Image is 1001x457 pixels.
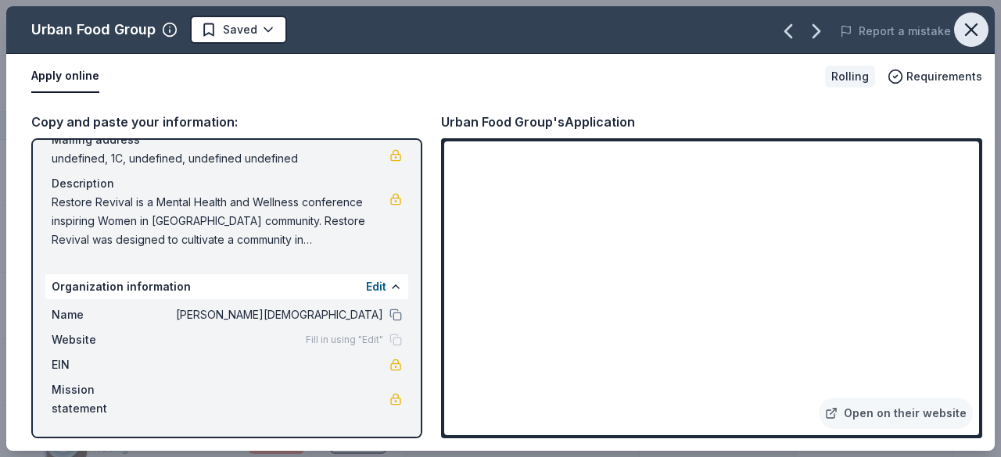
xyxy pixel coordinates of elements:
button: Report a mistake [840,22,951,41]
span: EIN [52,355,156,374]
div: Rolling [825,66,875,87]
button: Requirements [888,67,982,86]
button: Saved [190,16,287,44]
span: [PERSON_NAME][DEMOGRAPHIC_DATA] [156,305,383,324]
button: Apply online [31,60,99,93]
div: Urban Food Group's Application [441,112,635,132]
span: Fill in using "Edit" [306,334,383,346]
span: Mission statement [52,380,156,418]
div: Organization information [45,274,408,299]
span: Requirements [906,67,982,86]
div: Copy and paste your information: [31,112,422,132]
a: Open on their website [819,398,973,429]
span: Website [52,330,156,349]
span: Restore Revival is a Mental Health and Wellness conference inspiring Women in [GEOGRAPHIC_DATA] c... [52,193,389,249]
span: Saved [223,20,257,39]
button: Edit [366,277,386,296]
div: Mailing address [52,130,402,149]
span: undefined, 1C, undefined, undefined undefined [52,149,389,168]
div: Urban Food Group [31,17,156,42]
div: Description [52,174,402,193]
span: Name [52,305,156,324]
